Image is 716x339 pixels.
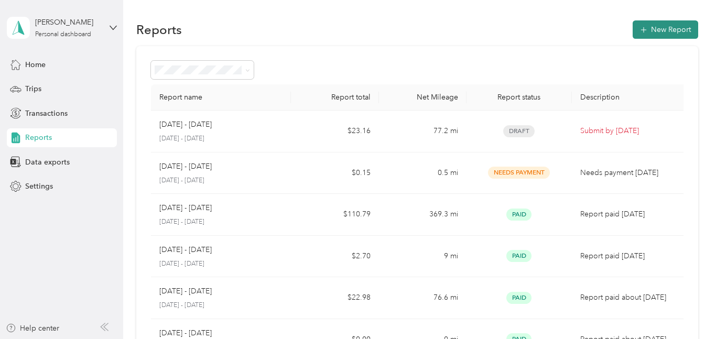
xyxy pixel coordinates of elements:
[159,202,212,214] p: [DATE] - [DATE]
[159,217,283,227] p: [DATE] - [DATE]
[159,259,283,269] p: [DATE] - [DATE]
[379,277,467,319] td: 76.6 mi
[580,292,680,303] p: Report paid about [DATE]
[25,181,53,192] span: Settings
[580,250,680,262] p: Report paid [DATE]
[291,277,378,319] td: $22.98
[25,59,46,70] span: Home
[291,194,378,236] td: $110.79
[379,84,467,111] th: Net Mileage
[580,125,680,137] p: Submit by [DATE]
[136,24,182,35] h1: Reports
[151,84,291,111] th: Report name
[506,209,531,221] span: Paid
[159,134,283,144] p: [DATE] - [DATE]
[25,83,41,94] span: Trips
[25,157,70,168] span: Data exports
[159,327,212,339] p: [DATE] - [DATE]
[503,125,535,137] span: Draft
[159,286,212,297] p: [DATE] - [DATE]
[159,176,283,185] p: [DATE] - [DATE]
[633,20,698,39] button: New Report
[572,84,689,111] th: Description
[475,93,563,102] div: Report status
[291,84,378,111] th: Report total
[488,167,550,179] span: Needs Payment
[657,280,716,339] iframe: Everlance-gr Chat Button Frame
[379,236,467,278] td: 9 mi
[159,244,212,256] p: [DATE] - [DATE]
[25,132,52,143] span: Reports
[506,250,531,262] span: Paid
[379,111,467,152] td: 77.2 mi
[159,119,212,130] p: [DATE] - [DATE]
[291,236,378,278] td: $2.70
[291,152,378,194] td: $0.15
[159,161,212,172] p: [DATE] - [DATE]
[25,108,68,119] span: Transactions
[580,209,680,220] p: Report paid [DATE]
[6,323,59,334] button: Help center
[580,167,680,179] p: Needs payment [DATE]
[159,301,283,310] p: [DATE] - [DATE]
[506,292,531,304] span: Paid
[379,194,467,236] td: 369.3 mi
[379,152,467,194] td: 0.5 mi
[35,17,101,28] div: [PERSON_NAME]
[35,31,91,38] div: Personal dashboard
[291,111,378,152] td: $23.16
